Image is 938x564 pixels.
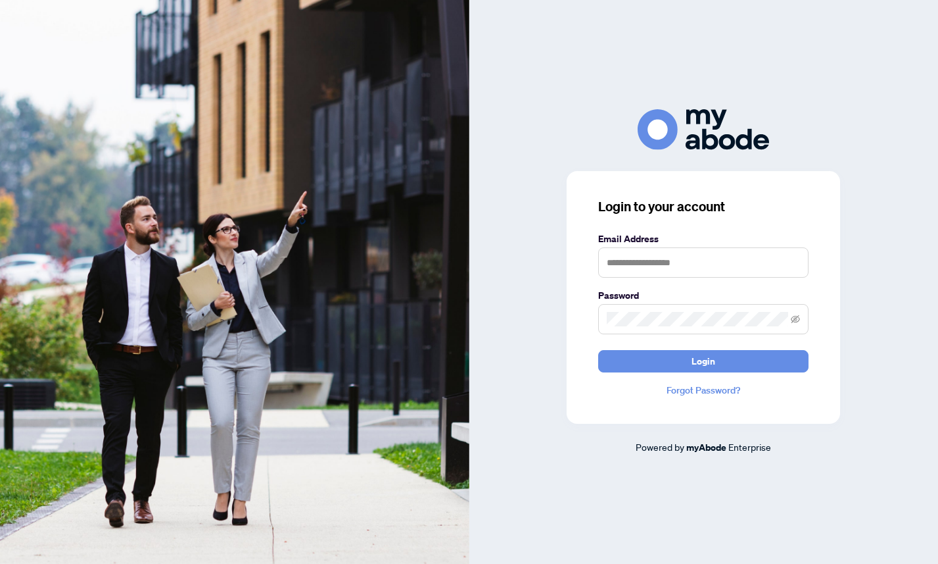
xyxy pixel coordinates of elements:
[638,109,769,149] img: ma-logo
[791,315,800,324] span: eye-invisible
[728,441,771,453] span: Enterprise
[636,441,684,453] span: Powered by
[598,197,809,216] h3: Login to your account
[598,232,809,246] label: Email Address
[686,440,726,455] a: myAbode
[598,383,809,397] a: Forgot Password?
[598,288,809,303] label: Password
[692,351,715,372] span: Login
[598,350,809,372] button: Login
